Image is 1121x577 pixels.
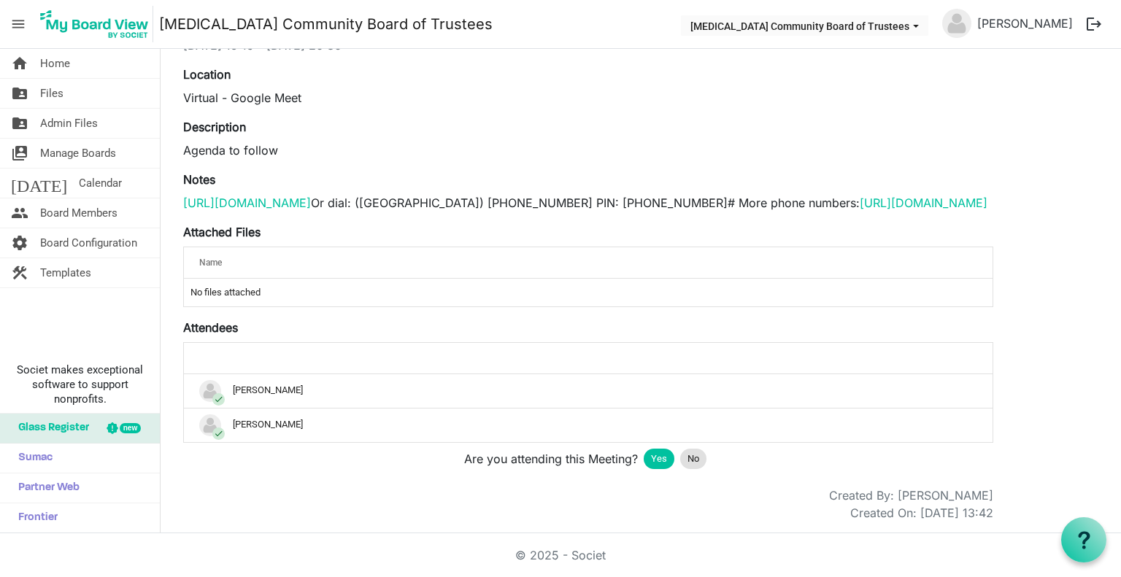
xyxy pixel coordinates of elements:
[971,9,1079,38] a: [PERSON_NAME]
[860,195,987,210] a: [URL][DOMAIN_NAME]
[942,9,971,38] img: no-profile-picture.svg
[184,408,993,442] td: checkLily Richmond is template cell column header
[40,258,91,287] span: Templates
[680,449,706,469] div: No
[183,89,993,107] div: Virtual - Google Meet
[40,49,70,78] span: Home
[11,444,53,473] span: Sumac
[464,450,638,468] span: Are you attending this Meeting?
[36,6,153,42] img: My Board View Logo
[11,258,28,287] span: construction
[11,228,28,257] span: settings
[183,66,231,83] label: Location
[829,487,993,504] div: Created By: [PERSON_NAME]
[1079,9,1109,39] button: logout
[183,142,993,159] p: Agenda to follow
[212,393,225,406] span: check
[199,414,977,436] div: [PERSON_NAME]
[183,319,238,336] label: Attendees
[183,171,215,188] label: Notes
[644,449,674,469] div: Yes
[36,6,159,42] a: My Board View Logo
[11,139,28,168] span: switch_account
[159,9,493,39] a: [MEDICAL_DATA] Community Board of Trustees
[40,198,118,228] span: Board Members
[183,118,246,136] label: Description
[199,414,221,436] img: no-profile-picture.svg
[40,79,63,108] span: Files
[199,380,221,402] img: no-profile-picture.svg
[199,380,977,402] div: [PERSON_NAME]
[681,15,928,36] button: Breast Cancer Community Board of Trustees dropdownbutton
[11,473,80,503] span: Partner Web
[212,427,225,440] span: check
[11,169,67,198] span: [DATE]
[11,79,28,108] span: folder_shared
[7,363,153,406] span: Societ makes exceptional software to support nonprofits.
[11,198,28,228] span: people
[183,195,311,210] a: [URL][DOMAIN_NAME]
[850,504,993,522] div: Created On: [DATE] 13:42
[183,223,261,241] label: Attached Files
[199,257,222,268] span: Name
[79,169,122,198] span: Calendar
[120,423,141,433] div: new
[11,109,28,138] span: folder_shared
[40,109,98,138] span: Admin Files
[40,139,116,168] span: Manage Boards
[11,49,28,78] span: home
[184,279,993,306] td: No files attached
[184,374,993,408] td: checkDanielle Tolchard is template cell column header
[11,503,58,533] span: Frontier
[515,548,606,562] a: © 2025 - Societ
[4,10,32,38] span: menu
[687,452,699,466] span: No
[183,195,987,210] span: Or dial: ‪([GEOGRAPHIC_DATA]) [PHONE_NUMBER]‬ PIN: ‪[PHONE_NUMBER]‬# More phone numbers:
[11,414,89,443] span: Glass Register
[651,452,667,466] span: Yes
[40,228,137,257] span: Board Configuration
